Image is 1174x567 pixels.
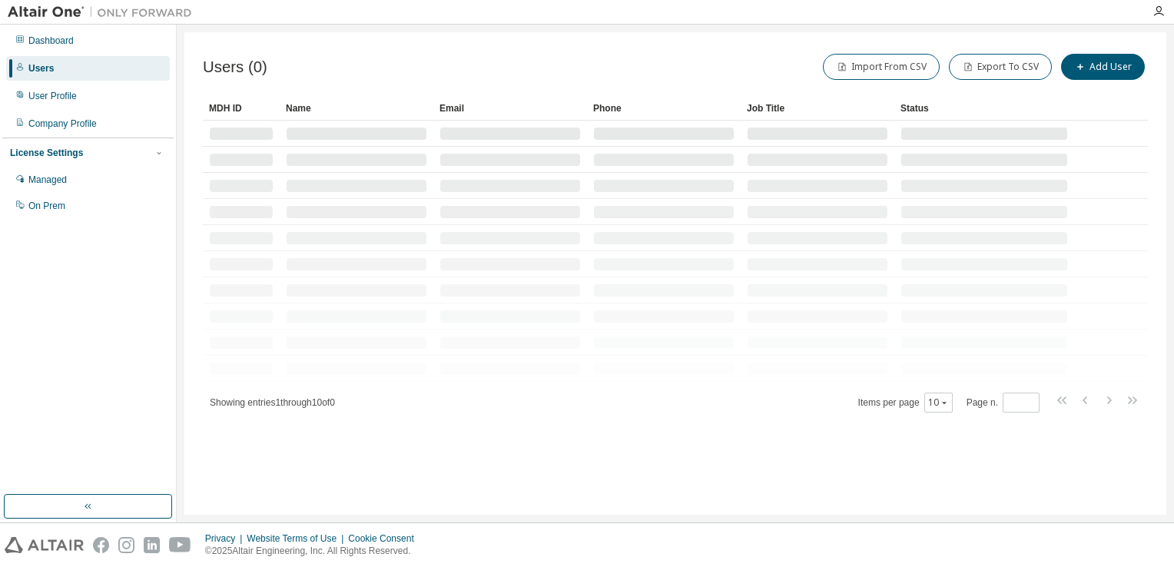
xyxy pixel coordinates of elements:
[593,96,735,121] div: Phone
[858,393,953,413] span: Items per page
[28,200,65,212] div: On Prem
[118,537,134,553] img: instagram.svg
[348,532,423,545] div: Cookie Consent
[28,118,97,130] div: Company Profile
[286,96,427,121] div: Name
[203,58,267,76] span: Users (0)
[169,537,191,553] img: youtube.svg
[5,537,84,553] img: altair_logo.svg
[28,90,77,102] div: User Profile
[93,537,109,553] img: facebook.svg
[205,532,247,545] div: Privacy
[900,96,1068,121] div: Status
[28,174,67,186] div: Managed
[144,537,160,553] img: linkedin.svg
[205,545,423,558] p: © 2025 Altair Engineering, Inc. All Rights Reserved.
[247,532,348,545] div: Website Terms of Use
[209,96,274,121] div: MDH ID
[928,396,949,409] button: 10
[439,96,581,121] div: Email
[949,54,1052,80] button: Export To CSV
[28,35,74,47] div: Dashboard
[28,62,54,75] div: Users
[8,5,200,20] img: Altair One
[210,397,335,408] span: Showing entries 1 through 10 of 0
[967,393,1040,413] span: Page n.
[10,147,83,159] div: License Settings
[823,54,940,80] button: Import From CSV
[747,96,888,121] div: Job Title
[1061,54,1145,80] button: Add User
